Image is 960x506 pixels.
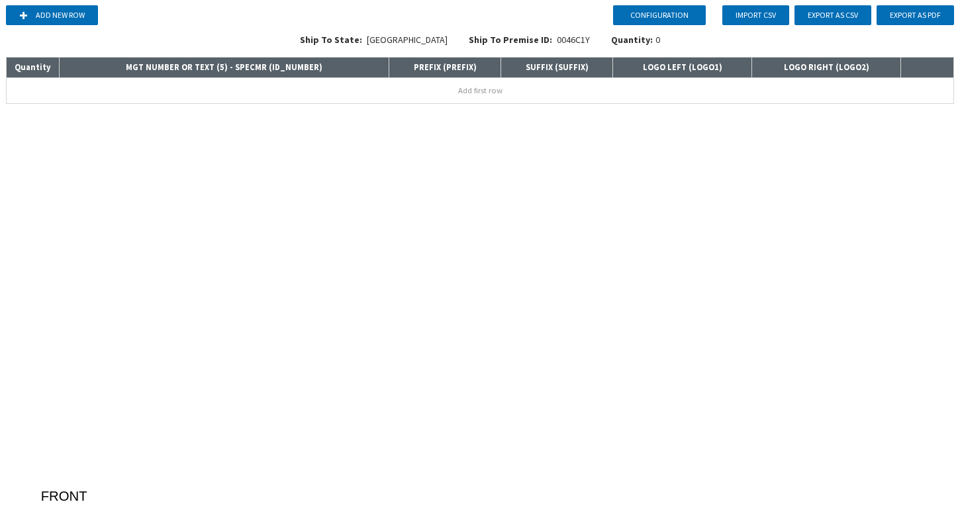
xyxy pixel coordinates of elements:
[613,5,706,25] button: Configuration
[6,5,98,25] button: Add new row
[469,34,552,46] span: Ship To Premise ID:
[289,33,458,54] div: [GEOGRAPHIC_DATA]
[722,5,789,25] button: Import CSV
[877,5,954,25] button: Export as PDF
[611,33,660,46] div: 0
[41,489,87,503] tspan: FRONT
[458,33,600,54] div: 0046C1Y
[7,78,953,103] button: Add first row
[611,34,653,46] span: Quantity:
[501,58,613,78] th: SUFFIX ( SUFFIX )
[613,58,752,78] th: LOGO LEFT ( LOGO1 )
[60,58,389,78] th: MGT NUMBER OR TEXT (5) - SPECMR ( ID_NUMBER )
[300,34,362,46] span: Ship To State:
[7,58,60,78] th: Quantity
[794,5,871,25] button: Export as CSV
[752,58,901,78] th: LOGO RIGHT ( LOGO2 )
[389,58,501,78] th: PREFIX ( PREFIX )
